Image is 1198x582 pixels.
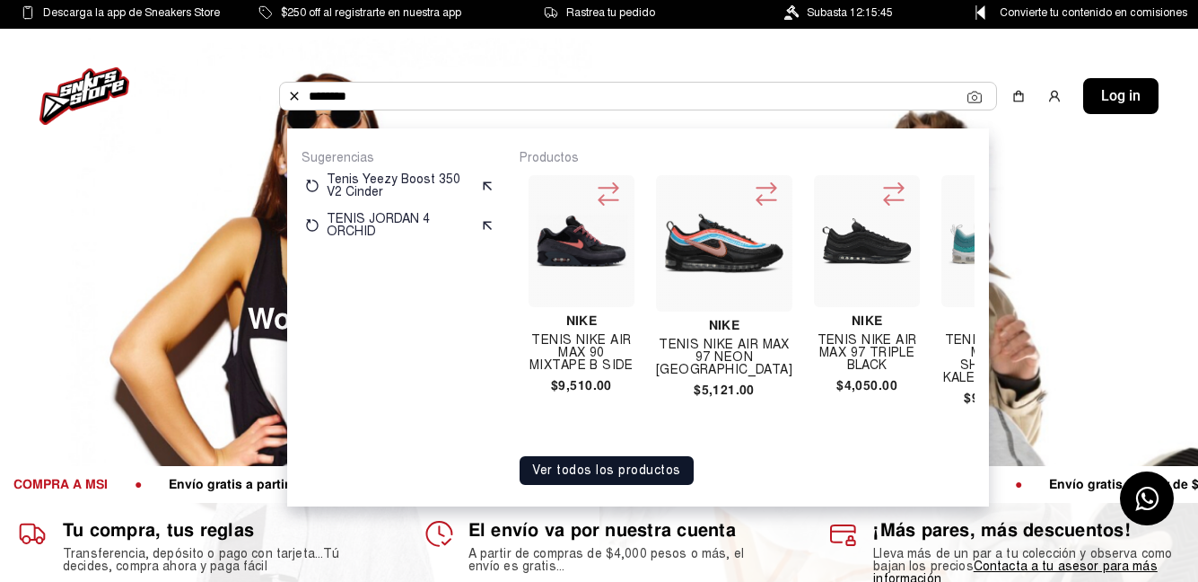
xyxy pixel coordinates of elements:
h4: Tenis Nike Air Max 97 Triple Black [814,334,920,372]
img: logo [39,67,129,125]
img: Buscar [287,89,302,103]
h4: Tenis Nike Air Max 90 Mixtape B Side [529,334,634,372]
p: Tenis Yeezy Boost 350 V2 Cinder [327,173,473,198]
h4: Tenis Nike Air Max 97 Neon [GEOGRAPHIC_DATA] [656,339,792,376]
h4: $5,121.00 [656,384,792,396]
img: Tenis Nike Air Max 97 Neon Seoul [663,182,785,304]
img: suggest.svg [480,218,494,233]
h1: Tu compra, tus reglas [63,519,370,541]
img: user [1047,89,1062,103]
span: $250 off al registrarte en nuestra app [281,3,461,22]
h4: $9,734.00 [941,392,1047,404]
h4: Tenis Nike Air Max 97 Shanghai Kaleidoscope [941,334,1047,384]
img: Tenis Nike Air Max 90 Mixtape B Side [536,215,627,268]
span: Envío gratis a partir de $4,000 [153,476,362,492]
img: Cámara [967,90,982,104]
h2: A partir de compras de $4,000 pesos o más, el envío es gratis... [468,548,775,573]
img: Control Point Icon [969,5,992,20]
span: Subasta 12:15:45 [807,3,893,22]
img: restart.svg [305,218,319,233]
span: Convierte tu contenido en comisiones [1000,3,1187,22]
button: Ver todos los productos [520,456,694,485]
h4: $4,050.00 [814,379,920,392]
img: Tenis Nike Air Max 97 Shanghai Kaleidoscope [949,196,1040,287]
h4: Nike [656,319,792,331]
h4: $9,510.00 [529,379,634,392]
h4: Nike [814,314,920,327]
p: Sugerencias [302,150,498,166]
h2: Transferencia, depósito o pago con tarjeta...Tú decides, compra ahora y paga fácil [63,548,370,573]
img: shopping [1011,89,1026,103]
p: Productos [520,150,975,166]
h1: El envío va por nuestra cuenta [468,519,775,541]
p: TENIS JORDAN 4 ORCHID [327,213,473,238]
h4: Nike [941,314,1047,327]
span: Women [248,305,351,334]
span: Log in [1101,85,1141,107]
img: Tenis Nike Air Max 97 Triple Black [821,217,913,265]
img: restart.svg [305,179,319,193]
h4: Nike [529,314,634,327]
span: ● [999,476,1033,492]
img: suggest.svg [480,179,494,193]
h1: ¡Más pares, más descuentos! [873,519,1180,541]
span: Rastrea tu pedido [566,3,655,22]
span: Descarga la app de Sneakers Store [43,3,220,22]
